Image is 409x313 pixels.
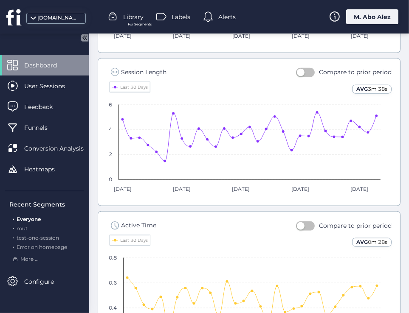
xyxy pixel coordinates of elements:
[120,84,148,90] text: Last 30 Days
[120,238,148,243] text: Last 30 Days
[352,85,392,94] div: AVG
[232,33,250,39] text: [DATE]
[109,126,112,133] text: 4
[109,254,117,261] text: 0.8
[17,235,59,241] span: test-one-session
[17,244,67,250] span: Error on homepage
[319,67,392,77] div: Compare to prior period
[24,81,78,91] span: User Sessions
[9,200,84,209] div: Recent Segments
[123,12,144,22] span: Library
[109,305,117,311] text: 0.4
[368,239,387,245] span: 0m 28s
[109,101,112,108] text: 6
[17,225,28,232] span: mut
[13,214,14,222] span: .
[24,123,60,132] span: Funnels
[292,33,310,39] text: [DATE]
[37,14,80,22] div: [DOMAIN_NAME]
[109,176,112,183] text: 0
[24,165,68,174] span: Heatmaps
[351,186,369,193] text: [DATE]
[319,221,392,230] div: Compare to prior period
[173,33,191,39] text: [DATE]
[24,277,67,286] span: Configure
[20,255,39,263] span: More ...
[346,9,398,24] div: M. Abo Alez
[128,22,152,27] span: For Segments
[121,221,156,230] div: Active Time
[121,67,166,77] div: Session Length
[292,186,310,193] text: [DATE]
[13,233,14,241] span: .
[173,186,191,193] text: [DATE]
[114,33,132,39] text: [DATE]
[13,242,14,250] span: .
[218,12,236,22] span: Alerts
[24,102,65,112] span: Feedback
[17,216,41,222] span: Everyone
[172,12,190,22] span: Labels
[24,61,70,70] span: Dashboard
[24,144,96,153] span: Conversion Analysis
[351,33,369,39] text: [DATE]
[109,279,117,286] text: 0.6
[114,186,132,193] text: [DATE]
[13,224,14,232] span: .
[368,86,387,92] span: 3m 38s
[352,238,392,247] div: AVG
[232,186,250,193] text: [DATE]
[109,151,112,158] text: 2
